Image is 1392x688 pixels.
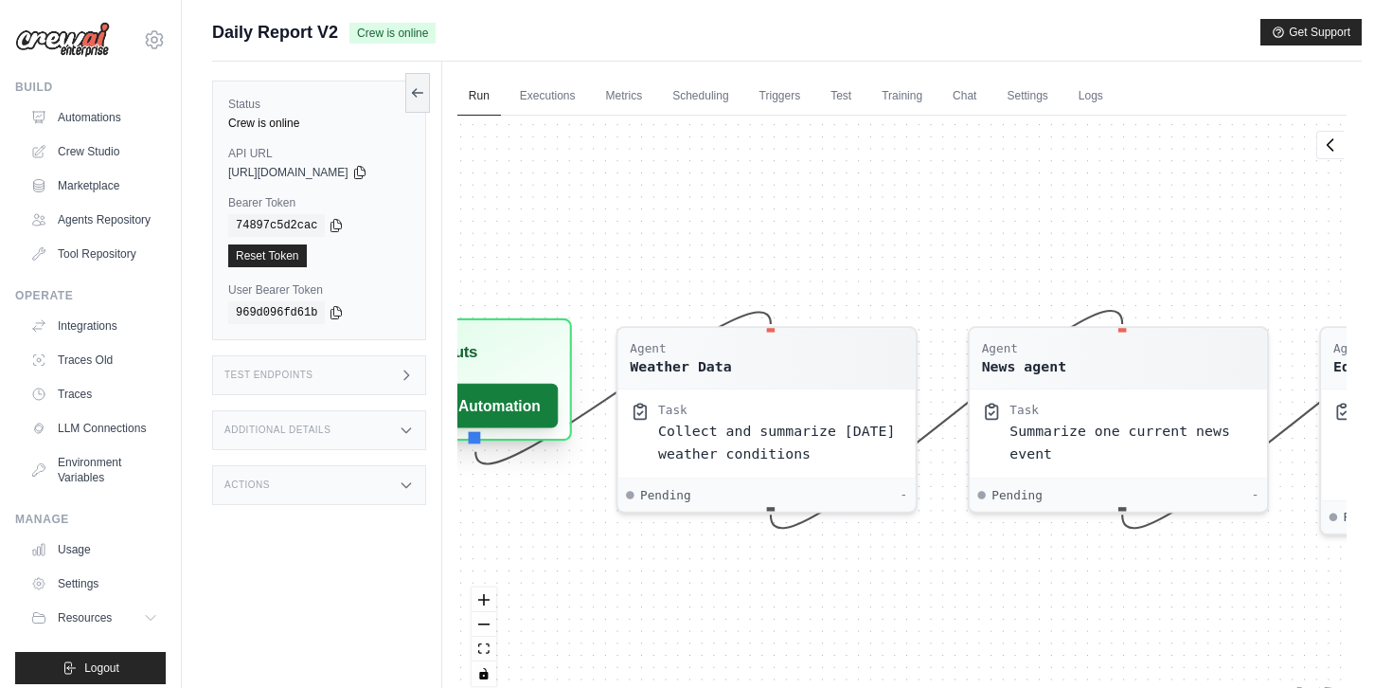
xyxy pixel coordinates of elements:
a: Triggers [748,77,812,117]
div: Agent [981,340,1065,356]
div: Weather Data [630,356,731,376]
label: User Bearer Token [228,282,410,298]
h3: Additional Details [224,425,330,436]
span: Crew is online [349,23,436,44]
a: Executions [509,77,587,117]
a: Marketplace [23,171,166,201]
a: Automations [23,102,166,133]
div: Build [15,80,166,95]
div: Agent [630,340,731,356]
a: LLM Connections [23,413,166,444]
button: Run Automation [379,384,559,428]
a: Traces [23,379,166,409]
a: Settings [995,77,1059,117]
button: zoom out [472,612,496,637]
a: Logs [1067,77,1115,117]
div: InputsRun Automation [365,326,572,448]
a: Integrations [23,311,166,341]
button: toggle interactivity [472,661,496,686]
a: Settings [23,569,166,599]
span: Logout [84,661,119,676]
span: [URL][DOMAIN_NAME] [228,165,348,180]
span: Pending [991,486,1043,502]
a: Training [870,77,934,117]
img: Logo [15,22,110,58]
a: Metrics [595,77,654,117]
g: Edge from inputsNode to 9a866ba0d5905fe00c9d3be29281222d [475,312,771,463]
div: Collect and summarize today’s weather conditions [658,420,903,465]
div: - [1252,486,1259,502]
div: AgentWeather DataTaskCollect and summarize [DATE] weather conditionsPending- [616,326,917,513]
button: Get Support [1260,19,1362,45]
button: Logout [15,652,166,684]
a: Scheduling [661,77,740,117]
a: Usage [23,534,166,565]
div: Task [1009,402,1039,418]
span: Resources [58,610,112,625]
span: Summarize one current news event [1009,423,1229,462]
a: Environment Variables [23,447,166,493]
div: Summarize one current news event [1009,420,1255,465]
h3: Actions [224,480,270,491]
a: Chat [941,77,988,117]
a: Agents Repository [23,205,166,235]
a: Run [457,77,501,117]
span: Daily Report V2 [212,19,338,45]
div: - [900,486,907,502]
div: Crew is online [228,116,410,131]
code: 969d096fd61b [228,301,325,324]
div: Operate [15,288,166,303]
div: Manage [15,512,166,527]
code: 74897c5d2cac [228,214,325,237]
a: Tool Repository [23,239,166,269]
a: Reset Token [228,244,307,267]
g: Edge from 9a866ba0d5905fe00c9d3be29281222d to b871af4d323f8ba16de63822f8777295 [771,311,1122,528]
div: News agent [981,356,1065,376]
div: AgentNews agentTaskSummarize one current news eventPending- [968,326,1269,513]
div: React Flow controls [472,588,496,686]
div: Task [658,402,687,418]
button: zoom in [472,588,496,612]
span: Pending [640,486,691,502]
label: API URL [228,146,410,161]
button: fit view [472,637,496,661]
span: Collect and summarize [DATE] weather conditions [658,423,895,462]
label: Status [228,97,410,112]
h3: Inputs [431,340,477,364]
a: Traces Old [23,345,166,375]
a: Test [819,77,863,117]
label: Bearer Token [228,195,410,210]
h3: Test Endpoints [224,370,313,381]
button: Resources [23,603,166,633]
a: Crew Studio [23,136,166,167]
